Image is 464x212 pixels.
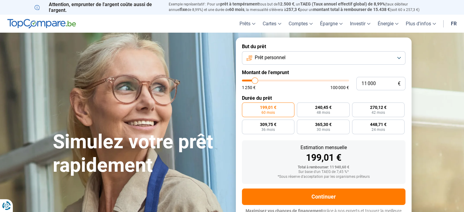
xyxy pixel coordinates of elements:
[286,7,300,12] span: 257,3 €
[316,111,330,114] span: 48 mois
[346,15,374,33] a: Investir
[242,51,405,65] button: Prêt personnel
[242,85,256,90] span: 1 250 €
[7,19,76,29] img: TopCompare
[259,15,285,33] a: Cartes
[242,44,405,49] label: But du prêt
[53,130,228,177] h1: Simulez votre prêt rapidement
[372,111,385,114] span: 42 mois
[242,189,405,205] button: Continuer
[169,2,430,13] p: Exemple représentatif : Pour un tous but de , un (taux débiteur annuel de 8,99%) et une durée de ...
[316,15,346,33] a: Épargne
[247,165,401,170] div: Total à rembourser: 11 940,60 €
[313,7,390,12] span: montant total à rembourser de 15.438 €
[398,81,401,86] span: €
[315,122,331,127] span: 365,30 €
[316,128,330,131] span: 30 mois
[247,145,401,150] div: Estimation mensuelle
[447,15,460,33] a: fr
[236,15,259,33] a: Prêts
[220,2,259,6] span: prêt à tempérament
[180,7,187,12] span: fixe
[247,175,401,179] div: *Sous réserve d'acceptation par les organismes prêteurs
[242,95,405,101] label: Durée du prêt
[229,7,244,12] span: 60 mois
[370,105,387,110] span: 270,12 €
[260,105,276,110] span: 199,01 €
[315,105,331,110] span: 240,45 €
[247,153,401,162] div: 199,01 €
[255,54,286,61] span: Prêt personnel
[261,128,275,131] span: 36 mois
[402,15,440,33] a: Plus d'infos
[300,2,385,6] span: TAEG (Taux annuel effectif global) de 8,99%
[34,2,161,13] p: Attention, emprunter de l'argent coûte aussi de l'argent.
[260,122,276,127] span: 309,75 €
[330,85,349,90] span: 100 000 €
[242,70,405,75] label: Montant de l'emprunt
[285,15,316,33] a: Comptes
[247,170,401,174] div: Sur base d'un TAEG de 7,45 %*
[261,111,275,114] span: 60 mois
[278,2,294,6] span: 12.500 €
[374,15,402,33] a: Énergie
[370,122,387,127] span: 448,71 €
[372,128,385,131] span: 24 mois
